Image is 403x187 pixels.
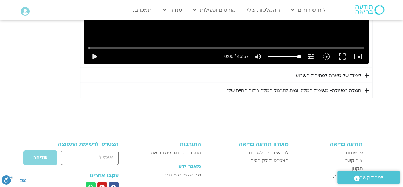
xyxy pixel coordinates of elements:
[128,4,155,16] a: תמכו בנו
[288,4,329,16] a: לוח שידורים
[352,165,363,173] span: תקנון
[355,5,384,15] img: תודעה בריאה
[333,173,363,180] span: הצהרת נגישות
[208,157,289,165] a: הצטרפות לקורסים
[337,171,400,184] a: יצירת קשר
[295,173,363,180] a: הצהרת נגישות
[41,141,119,147] h3: הצטרפו לרשימת התפוצה
[208,141,289,147] h3: מועדון תודעה בריאה
[137,163,201,169] h3: מאגר ידע
[295,149,363,157] a: מי אנחנו
[295,141,363,147] h3: תודעה בריאה
[41,173,119,178] h3: עקבו אחרינו
[165,171,201,179] span: מה זה מיינדפולנס
[208,149,289,157] a: לוח שידורים למנויים
[61,151,118,165] input: אימייל
[244,4,283,16] a: ההקלטות שלי
[151,149,201,157] span: התנדבות בתודעה בריאה
[296,72,361,80] div: לימוד של טארה לפתיחת השבוע
[190,4,239,16] a: קורסים ופעילות
[250,157,289,165] span: הצטרפות לקורסים
[225,87,361,95] div: חמלה בפעולה- משימת חמלה יומית לתרגול חמלה בתוך החיים שלנו
[41,150,119,169] form: טופס חדש
[345,157,363,165] span: צור קשר
[137,141,201,147] h3: התנדבות
[80,68,372,83] summary: לימוד של טארה לפתיחת השבוע
[346,149,363,157] span: מי אנחנו
[295,165,363,173] a: תקנון
[360,174,383,182] span: יצירת קשר
[23,150,57,166] button: שליחה
[160,4,185,16] a: עזרה
[137,149,201,157] a: התנדבות בתודעה בריאה
[80,83,372,98] summary: חמלה בפעולה- משימת חמלה יומית לתרגול חמלה בתוך החיים שלנו
[33,155,47,160] span: שליחה
[295,157,363,165] a: צור קשר
[137,171,201,179] a: מה זה מיינדפולנס
[249,149,289,157] span: לוח שידורים למנויים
